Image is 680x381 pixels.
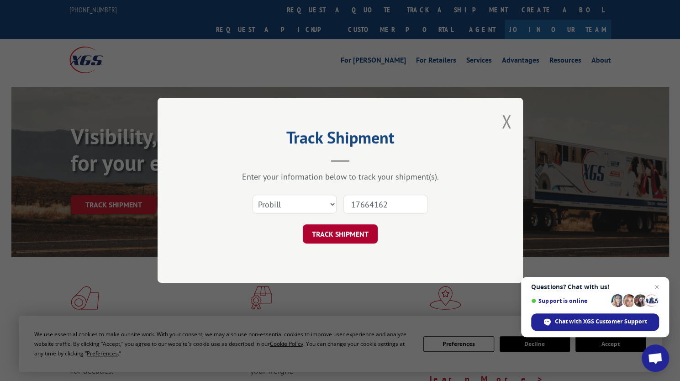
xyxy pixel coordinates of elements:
span: Support is online [531,297,608,304]
span: Close chat [651,281,662,292]
button: TRACK SHIPMENT [303,225,378,244]
div: Enter your information below to track your shipment(s). [203,172,477,182]
input: Number(s) [343,195,427,214]
span: Chat with XGS Customer Support [555,317,647,326]
span: Questions? Chat with us! [531,283,659,291]
h2: Track Shipment [203,131,477,148]
button: Close modal [501,109,511,133]
div: Open chat [642,344,669,372]
div: Chat with XGS Customer Support [531,313,659,331]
